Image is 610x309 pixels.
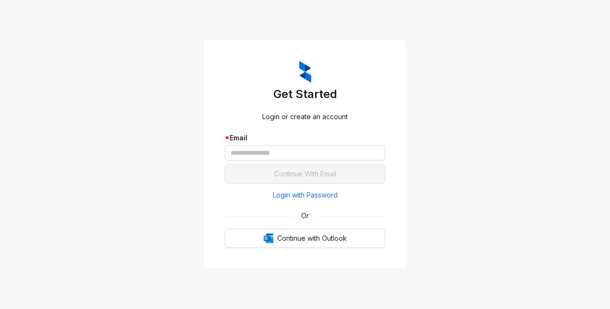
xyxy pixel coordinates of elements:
[225,164,385,184] button: Continue With Email
[273,190,338,200] span: Login with Password
[277,233,347,244] span: Continue with Outlook
[225,111,385,122] div: Login or create an account
[225,87,385,102] h3: Get Started
[294,210,316,221] span: Or
[225,229,385,248] button: OutlookContinue with Outlook
[264,234,273,243] img: Outlook
[225,133,385,143] div: Email
[299,61,311,83] img: ZumaIcon
[225,187,385,203] button: Login with Password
